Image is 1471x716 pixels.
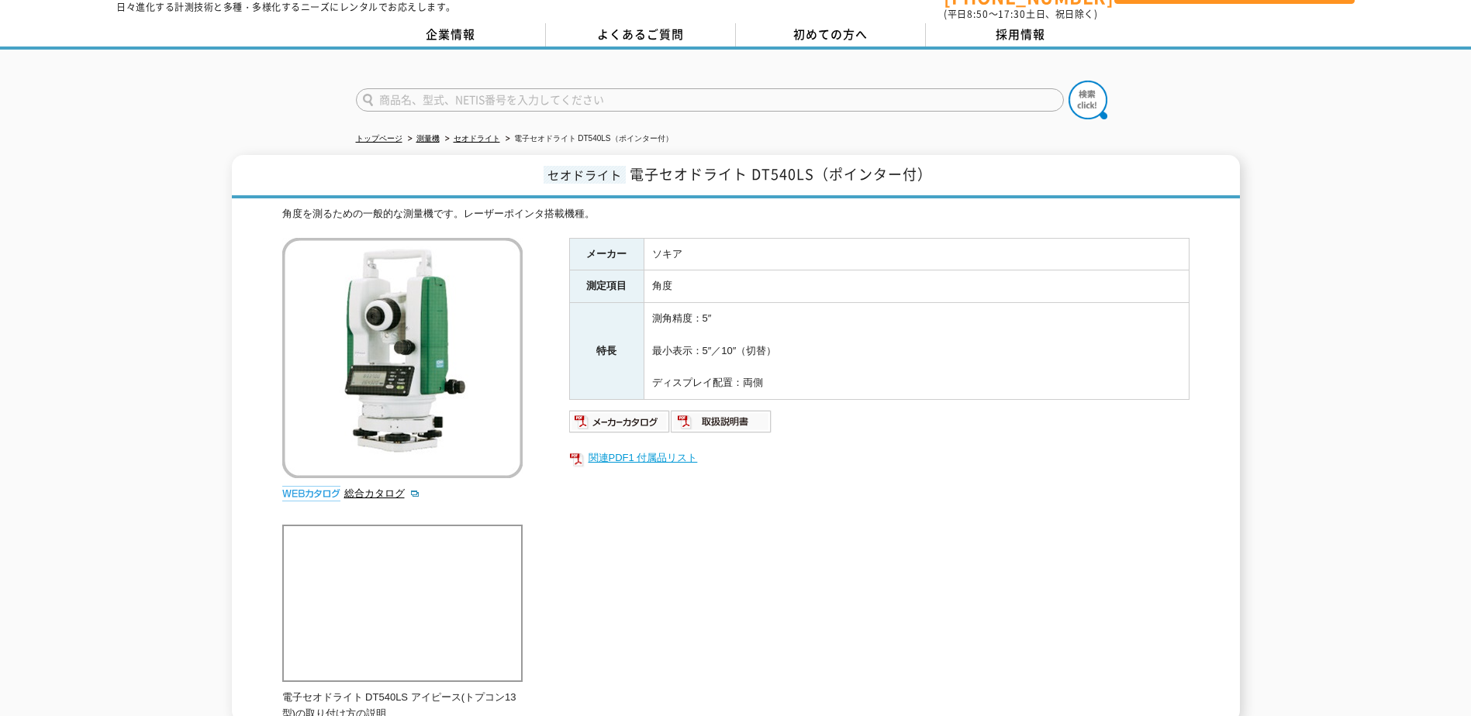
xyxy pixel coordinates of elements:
[793,26,868,43] span: 初めての方へ
[546,23,736,46] a: よくあるご質問
[356,23,546,46] a: 企業情報
[502,131,673,147] li: 電子セオドライト DT540LS（ポインター付）
[454,134,500,143] a: セオドライト
[967,7,989,21] span: 8:50
[630,164,932,184] span: 電子セオドライト DT540LS（ポインター付）
[671,409,772,434] img: 取扱説明書
[644,238,1189,270] td: ソキア
[569,419,671,431] a: メーカーカタログ
[926,23,1116,46] a: 採用情報
[736,23,926,46] a: 初めての方へ
[644,303,1189,400] td: 測角精度：5″ 最小表示：5″／10″（切替） ディスプレイ配置：両側
[671,419,772,431] a: 取扱説明書
[1069,81,1107,119] img: btn_search.png
[944,7,1097,21] span: (平日 ～ 土日、祝日除く)
[569,448,1190,468] a: 関連PDF1 付属品リスト
[282,238,523,478] img: 電子セオドライト DT540LS（ポインター付）
[569,238,644,270] th: メーカー
[998,7,1026,21] span: 17:30
[416,134,440,143] a: 測量機
[356,88,1064,112] input: 商品名、型式、NETIS番号を入力してください
[116,2,456,12] p: 日々進化する計測技術と多種・多様化するニーズにレンタルでお応えします。
[282,486,340,501] img: webカタログ
[569,270,644,303] th: 測定項目
[569,409,671,434] img: メーカーカタログ
[544,166,626,184] span: セオドライト
[644,270,1189,303] td: 角度
[282,206,1190,222] div: 角度を測るための一般的な測量機です。レーザーポインタ搭載機種。
[569,303,644,400] th: 特長
[344,487,420,499] a: 総合カタログ
[356,134,402,143] a: トップページ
